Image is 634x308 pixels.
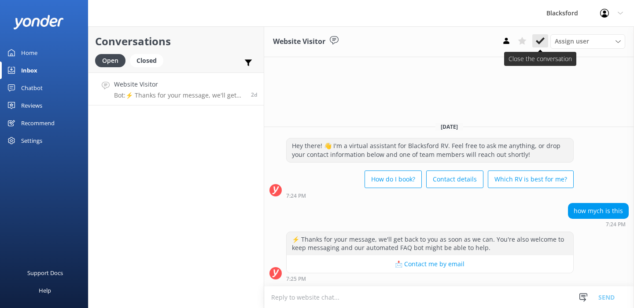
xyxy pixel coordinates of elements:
[568,203,628,218] div: how mych is this
[426,170,483,188] button: Contact details
[555,36,589,46] span: Assign user
[21,132,42,149] div: Settings
[287,255,573,273] button: 📩 Contact me by email
[286,275,574,282] div: Sep 11 2025 07:25pm (UTC -06:00) America/Chihuahua
[606,222,626,227] strong: 7:24 PM
[21,97,42,114] div: Reviews
[550,34,625,48] div: Assign User
[88,72,264,105] a: Website VisitorBot:⚡ Thanks for your message, we'll get back to you as soon as we can. You're als...
[13,15,64,29] img: yonder-white-logo.png
[130,54,163,67] div: Closed
[488,170,574,188] button: Which RV is best for me?
[435,123,463,130] span: [DATE]
[287,138,573,162] div: Hey there! 👋 I'm a virtual assistant for Blacksford RV. Feel free to ask me anything, or drop you...
[21,62,37,79] div: Inbox
[287,232,573,255] div: ⚡ Thanks for your message, we'll get back to you as soon as we can. You're also welcome to keep m...
[95,54,125,67] div: Open
[21,114,55,132] div: Recommend
[114,80,244,89] h4: Website Visitor
[286,193,306,199] strong: 7:24 PM
[21,79,43,97] div: Chatbot
[95,55,130,65] a: Open
[286,276,306,282] strong: 7:25 PM
[251,91,257,98] span: Sep 11 2025 07:24pm (UTC -06:00) America/Chihuahua
[95,33,257,50] h2: Conversations
[114,91,244,99] p: Bot: ⚡ Thanks for your message, we'll get back to you as soon as we can. You're also welcome to k...
[21,44,37,62] div: Home
[273,36,325,47] h3: Website Visitor
[568,221,629,227] div: Sep 11 2025 07:24pm (UTC -06:00) America/Chihuahua
[39,282,51,299] div: Help
[27,264,63,282] div: Support Docs
[130,55,168,65] a: Closed
[286,192,574,199] div: Sep 11 2025 07:24pm (UTC -06:00) America/Chihuahua
[365,170,422,188] button: How do I book?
